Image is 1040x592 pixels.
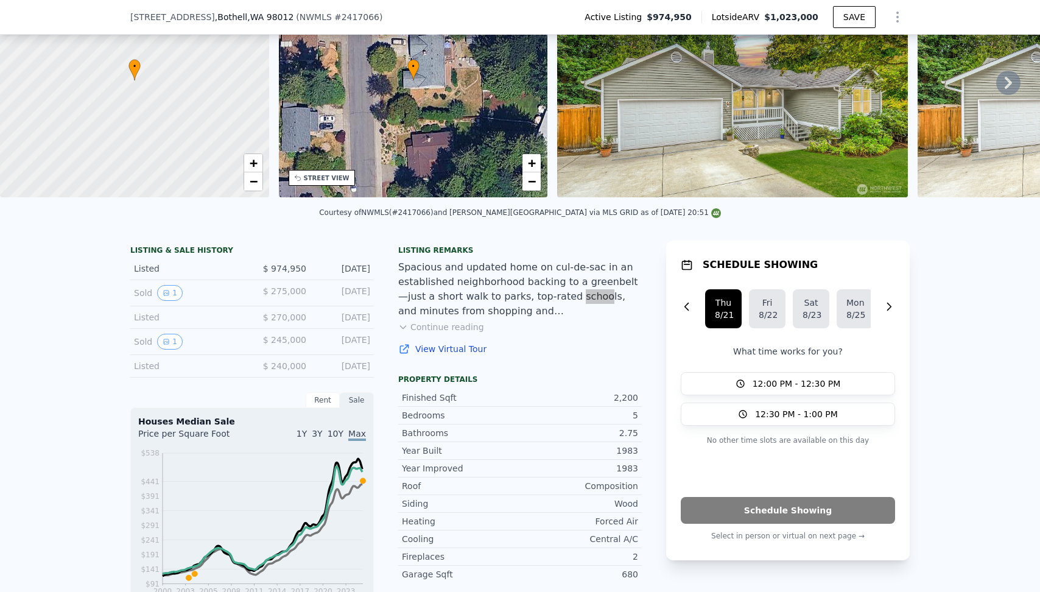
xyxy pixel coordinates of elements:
[141,477,160,486] tspan: $441
[134,285,242,301] div: Sold
[749,289,785,328] button: Fri8/22
[334,12,379,22] span: # 2417066
[402,515,520,527] div: Heating
[803,309,820,321] div: 8/23
[520,392,638,404] div: 2,200
[134,311,242,323] div: Listed
[398,260,642,319] div: Spacious and updated home on cul-de-sac in an established neighborhood backing to a greenbelt—jus...
[130,11,215,23] span: [STREET_ADDRESS]
[128,59,141,80] div: •
[130,245,374,258] div: LISTING & SALE HISTORY
[833,6,876,28] button: SAVE
[312,429,322,439] span: 3Y
[837,289,873,328] button: Mon8/25
[141,536,160,544] tspan: $241
[522,172,541,191] a: Zoom out
[304,174,350,183] div: STREET VIEW
[263,361,306,371] span: $ 240,000
[520,568,638,580] div: 680
[244,172,262,191] a: Zoom out
[520,427,638,439] div: 2.75
[402,427,520,439] div: Bathrooms
[297,429,307,439] span: 1Y
[520,551,638,563] div: 2
[846,297,863,309] div: Mon
[300,12,332,22] span: NWMLS
[247,12,293,22] span: , WA 98012
[215,11,294,23] span: , Bothell
[803,297,820,309] div: Sat
[402,551,520,563] div: Fireplaces
[407,61,420,72] span: •
[263,335,306,345] span: $ 245,000
[520,498,638,510] div: Wood
[759,309,776,321] div: 8/22
[263,312,306,322] span: $ 270,000
[522,154,541,172] a: Zoom in
[263,264,306,273] span: $ 974,950
[402,462,520,474] div: Year Improved
[328,429,343,439] span: 10Y
[141,507,160,515] tspan: $341
[306,392,340,408] div: Rent
[528,155,536,171] span: +
[316,334,370,350] div: [DATE]
[681,529,895,543] p: Select in person or virtual on next page →
[263,286,306,296] span: $ 275,000
[157,285,183,301] button: View historical data
[398,321,484,333] button: Continue reading
[681,403,895,426] button: 12:30 PM - 1:00 PM
[348,429,366,441] span: Max
[402,409,520,421] div: Bedrooms
[759,297,776,309] div: Fri
[141,449,160,457] tspan: $538
[528,174,536,189] span: −
[134,263,242,275] div: Listed
[846,309,863,321] div: 8/25
[520,533,638,545] div: Central A/C
[703,258,818,272] h1: SCHEDULE SHOWING
[141,565,160,574] tspan: $141
[402,392,520,404] div: Finished Sqft
[244,154,262,172] a: Zoom in
[316,285,370,301] div: [DATE]
[647,11,692,23] span: $974,950
[316,360,370,372] div: [DATE]
[398,343,642,355] a: View Virtual Tour
[520,445,638,457] div: 1983
[128,61,141,72] span: •
[681,345,895,358] p: What time works for you?
[141,492,160,501] tspan: $391
[885,5,910,29] button: Show Options
[705,289,742,328] button: Thu8/21
[134,334,242,350] div: Sold
[316,263,370,275] div: [DATE]
[138,415,366,428] div: Houses Median Sale
[146,580,160,588] tspan: $91
[520,480,638,492] div: Composition
[340,392,374,408] div: Sale
[134,360,242,372] div: Listed
[755,408,838,420] span: 12:30 PM - 1:00 PM
[711,208,721,218] img: NWMLS Logo
[520,462,638,474] div: 1983
[681,372,895,395] button: 12:00 PM - 12:30 PM
[402,498,520,510] div: Siding
[402,568,520,580] div: Garage Sqft
[157,334,183,350] button: View historical data
[715,309,732,321] div: 8/21
[402,533,520,545] div: Cooling
[764,12,818,22] span: $1,023,000
[520,409,638,421] div: 5
[296,11,382,23] div: ( )
[585,11,647,23] span: Active Listing
[141,521,160,530] tspan: $291
[398,375,642,384] div: Property details
[520,515,638,527] div: Forced Air
[402,445,520,457] div: Year Built
[715,297,732,309] div: Thu
[249,174,257,189] span: −
[138,428,252,447] div: Price per Square Foot
[681,433,895,448] p: No other time slots are available on this day
[402,480,520,492] div: Roof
